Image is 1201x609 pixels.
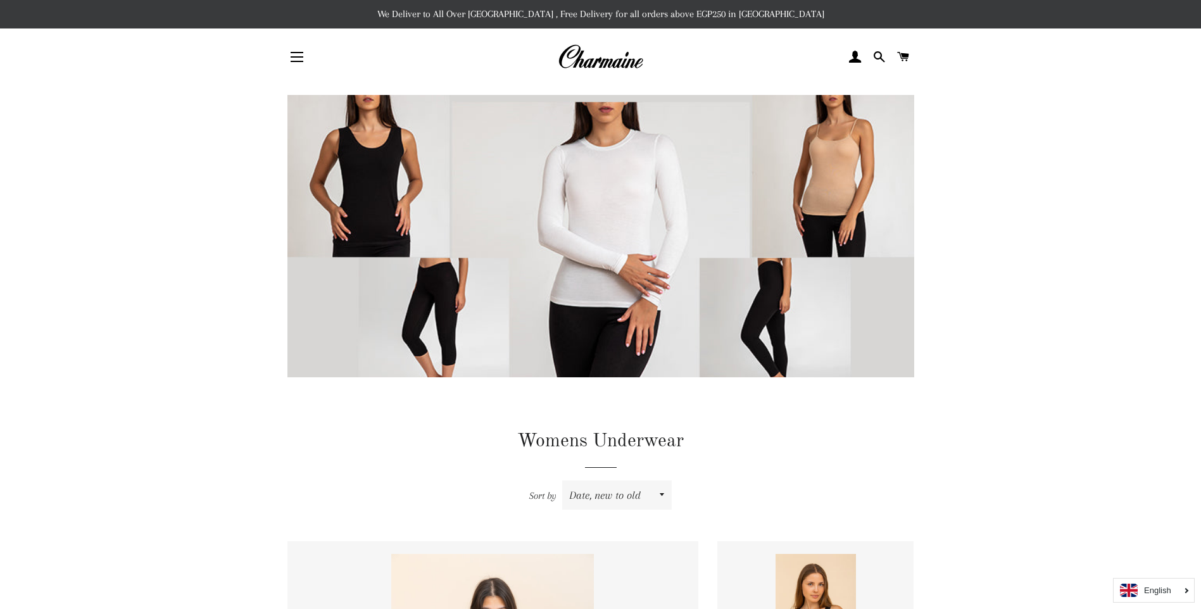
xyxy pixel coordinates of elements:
img: Charmaine Egypt [558,43,643,71]
a: English [1120,584,1188,597]
i: English [1144,586,1171,594]
img: Womens Underwear [287,95,914,408]
h1: Womens Underwear [287,428,914,455]
span: Sort by [529,490,556,501]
